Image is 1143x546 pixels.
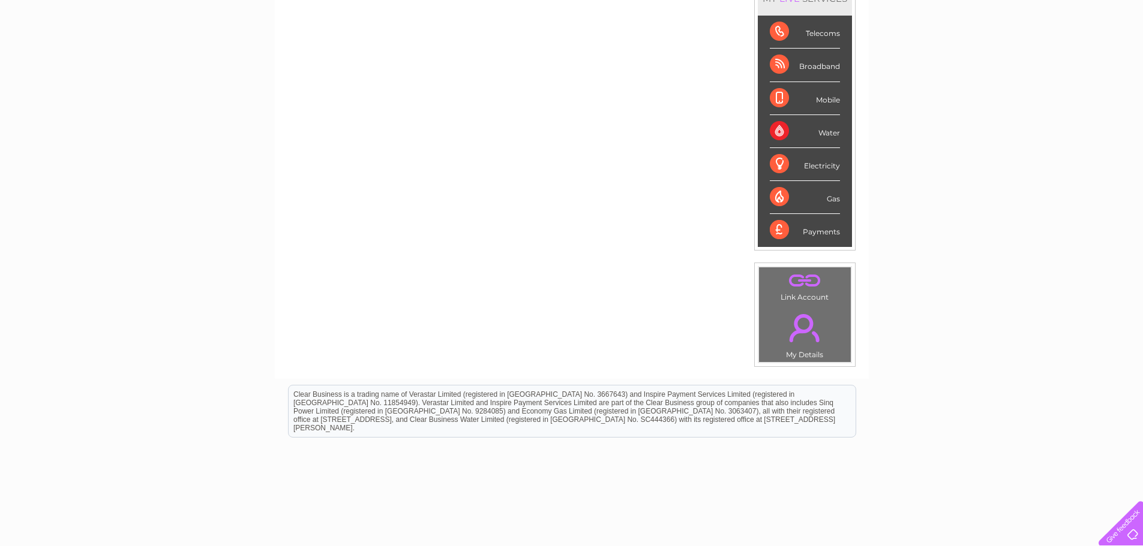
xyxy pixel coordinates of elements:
[1063,51,1093,60] a: Contact
[1103,51,1132,60] a: Log out
[770,82,840,115] div: Mobile
[770,148,840,181] div: Electricity
[770,214,840,246] div: Payments
[770,49,840,82] div: Broadband
[758,304,851,363] td: My Details
[1039,51,1056,60] a: Blog
[770,16,840,49] div: Telecoms
[932,51,955,60] a: Water
[762,270,848,291] a: .
[917,6,1000,21] a: 0333 014 3131
[962,51,988,60] a: Energy
[40,31,101,68] img: logo.png
[758,267,851,304] td: Link Account
[289,7,856,58] div: Clear Business is a trading name of Verastar Limited (registered in [GEOGRAPHIC_DATA] No. 3667643...
[770,181,840,214] div: Gas
[995,51,1031,60] a: Telecoms
[762,307,848,349] a: .
[770,115,840,148] div: Water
